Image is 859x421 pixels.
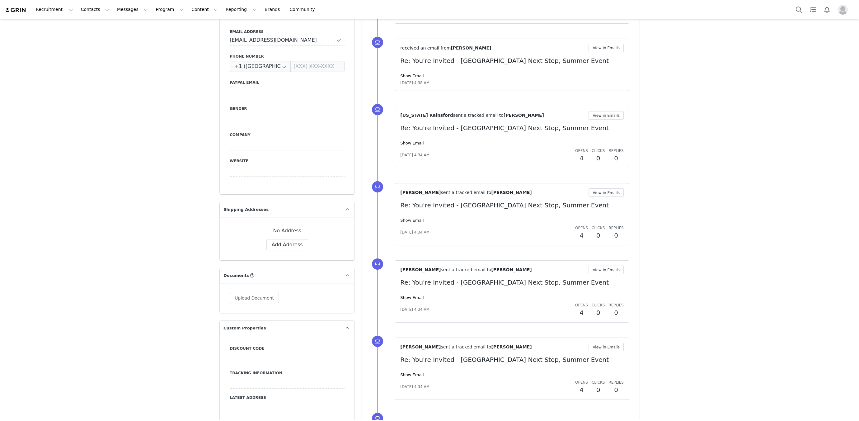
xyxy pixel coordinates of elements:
[223,272,249,279] span: Documents
[575,154,588,163] h2: 4
[230,227,345,234] div: No Address
[222,2,261,17] button: Reporting
[453,113,504,118] span: sent a tracked email to
[589,44,624,52] button: View in Emails
[400,384,429,390] span: [DATE] 4:34 AM
[400,267,441,272] span: [PERSON_NAME]
[806,2,820,17] a: Tasks
[491,267,532,272] span: [PERSON_NAME]
[834,5,854,15] button: Profile
[400,307,429,312] span: [DATE] 4:34 AM
[592,308,605,317] h2: 0
[441,344,491,349] span: sent a tracked email to
[400,372,424,377] a: Show Email
[575,231,588,240] h2: 4
[400,201,624,210] p: Re: You're Invited - [GEOGRAPHIC_DATA] Next Stop, Summer Event
[400,218,424,223] a: Show Email
[230,29,345,35] label: Email Address
[290,61,345,72] input: (XXX) XXX-XXXX
[589,266,624,274] button: View in Emails
[400,73,424,78] a: Show Email
[230,61,291,72] div: United States
[491,190,532,195] span: [PERSON_NAME]
[32,2,77,17] button: Recruitment
[575,385,588,395] h2: 4
[608,380,624,385] span: Replies
[400,45,451,50] span: received an email from
[400,278,624,287] p: Re: You're Invited - [GEOGRAPHIC_DATA] Next Stop, Summer Event
[188,2,222,17] button: Content
[592,303,605,307] span: Clicks
[608,226,624,230] span: Replies
[400,190,441,195] span: [PERSON_NAME]
[441,267,491,272] span: sent a tracked email to
[400,56,624,65] p: Re: You're Invited - [GEOGRAPHIC_DATA] Next Stop, Summer Event
[286,2,322,17] a: Community
[5,7,27,13] img: grin logo
[589,343,624,351] button: View in Emails
[589,188,624,197] button: View in Emails
[400,152,429,158] span: [DATE] 4:34 AM
[230,61,291,72] input: Country
[592,380,605,385] span: Clicks
[575,226,588,230] span: Opens
[230,293,279,303] button: Upload Document
[592,231,605,240] h2: 0
[230,54,345,59] label: Phone Number
[575,380,588,385] span: Opens
[792,2,806,17] button: Search
[608,149,624,153] span: Replies
[575,308,588,317] h2: 4
[113,2,152,17] button: Messages
[266,239,308,250] button: Add Address
[608,303,624,307] span: Replies
[5,5,256,12] body: Rich Text Area. Press ALT-0 for help.
[592,154,605,163] h2: 0
[400,141,424,145] a: Show Email
[504,113,544,118] span: [PERSON_NAME]
[230,132,345,138] label: Company
[451,45,491,50] span: [PERSON_NAME]
[400,355,624,364] p: Re: You're Invited - [GEOGRAPHIC_DATA] Next Stop, Summer Event
[77,2,113,17] button: Contacts
[230,35,345,46] input: Email Address
[400,80,429,86] span: [DATE] 4:38 AM
[608,385,624,395] h2: 0
[592,226,605,230] span: Clicks
[230,106,345,111] label: Gender
[575,149,588,153] span: Opens
[592,385,605,395] h2: 0
[230,395,345,400] label: Latest Address
[400,113,453,118] span: [US_STATE] Rainsford
[575,303,588,307] span: Opens
[152,2,187,17] button: Program
[491,344,532,349] span: [PERSON_NAME]
[592,149,605,153] span: Clicks
[400,344,441,349] span: [PERSON_NAME]
[230,158,345,164] label: Website
[608,154,624,163] h2: 0
[223,325,266,331] span: Custom Properties
[230,346,345,351] label: Discount Code
[400,229,429,235] span: [DATE] 4:34 AM
[820,2,834,17] button: Notifications
[441,190,491,195] span: sent a tracked email to
[230,370,345,376] label: Tracking Information
[608,231,624,240] h2: 0
[400,123,624,133] p: Re: You're Invited - [GEOGRAPHIC_DATA] Next Stop, Summer Event
[400,295,424,300] a: Show Email
[223,206,269,213] span: Shipping Addresses
[608,308,624,317] h2: 0
[230,80,345,85] label: Paypal Email
[838,5,848,15] img: placeholder-profile.jpg
[261,2,285,17] a: Brands
[589,111,624,120] button: View in Emails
